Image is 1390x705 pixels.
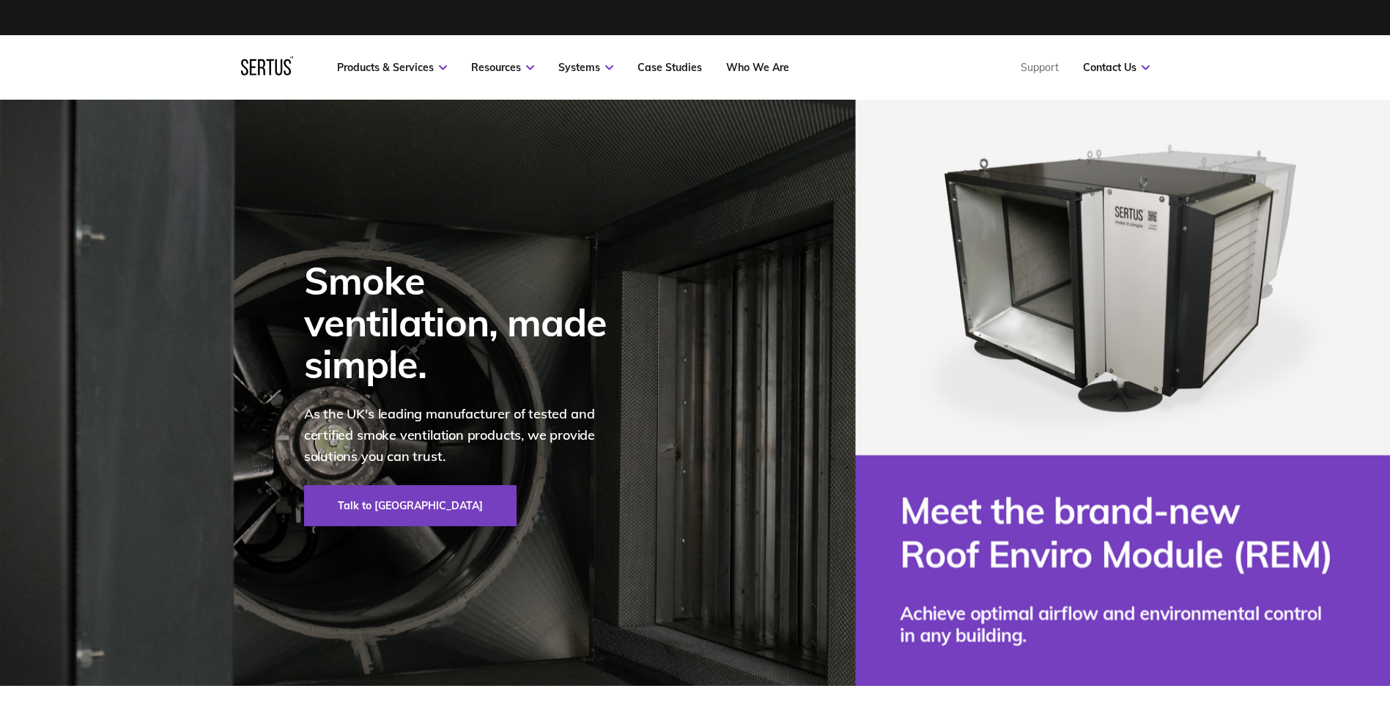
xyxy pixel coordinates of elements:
a: Resources [471,61,534,74]
a: Support [1021,61,1059,74]
a: Talk to [GEOGRAPHIC_DATA] [304,485,517,526]
a: Products & Services [337,61,447,74]
a: Who We Are [726,61,789,74]
p: As the UK's leading manufacturer of tested and certified smoke ventilation products, we provide s... [304,404,626,467]
a: Contact Us [1083,61,1150,74]
a: Systems [558,61,613,74]
a: Case Studies [637,61,702,74]
div: Smoke ventilation, made simple. [304,259,626,385]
